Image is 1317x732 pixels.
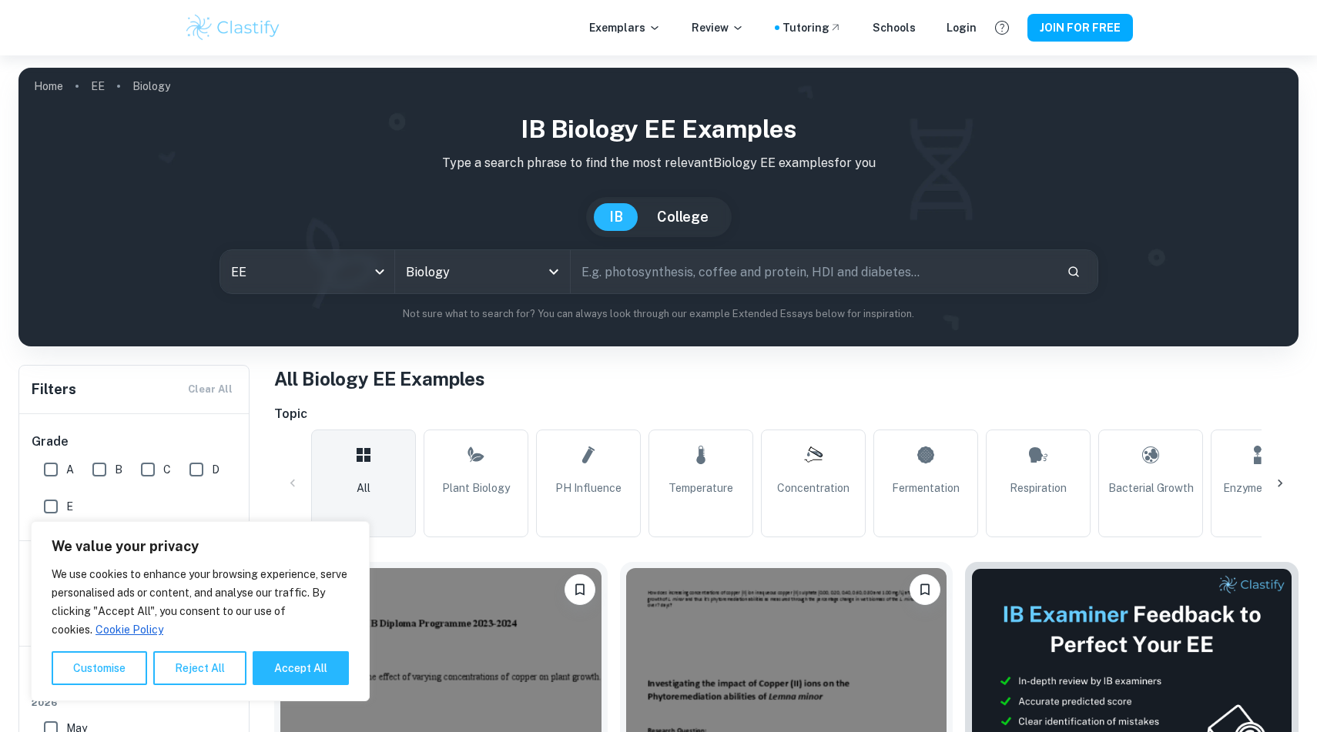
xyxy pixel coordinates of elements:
a: Cookie Policy [95,623,164,637]
p: Not sure what to search for? You can always look through our example Extended Essays below for in... [31,306,1286,322]
span: Fermentation [892,480,960,496]
p: Type a search phrase to find the most relevant Biology EE examples for you [31,154,1286,172]
h6: Grade [32,433,238,451]
h1: All Biology EE Examples [274,365,1299,393]
span: 2026 [32,696,238,710]
h6: Filters [32,379,76,400]
span: D [212,461,219,478]
div: EE [220,250,395,293]
a: Login [947,19,977,36]
span: Respiration [1010,480,1067,496]
span: B [115,461,122,478]
button: Search [1061,259,1087,285]
span: A [66,461,74,478]
button: Reject All [153,651,246,685]
a: Schools [873,19,916,36]
h1: IB Biology EE examples [31,111,1286,148]
button: Please log in to bookmark exemplars [565,574,595,605]
span: Plant Biology [442,480,510,496]
p: We value your privacy [52,537,349,556]
button: JOIN FOR FREE [1027,14,1133,42]
button: Please log in to bookmark exemplars [910,574,940,605]
p: Biology [132,78,170,95]
span: pH Influence [555,480,622,496]
span: Concentration [777,480,850,496]
span: Enzyme Activity [1223,480,1303,496]
img: profile cover [18,68,1299,346]
span: E [66,498,73,515]
button: IB [594,203,638,231]
button: Accept All [253,651,349,685]
img: Clastify logo [184,12,282,43]
p: Review [692,19,744,36]
button: Open [543,261,565,282]
input: E.g. photosynthesis, coffee and protein, HDI and diabetes... [571,250,1054,293]
button: Help and Feedback [989,15,1015,41]
div: We value your privacy [31,521,370,701]
a: Tutoring [782,19,842,36]
button: Customise [52,651,147,685]
p: Exemplars [589,19,661,36]
p: We use cookies to enhance your browsing experience, serve personalised ads or content, and analys... [52,565,349,639]
span: Temperature [669,480,733,496]
span: C [163,461,171,478]
span: Bacterial Growth [1108,480,1194,496]
a: EE [91,75,105,97]
span: All [357,480,370,496]
a: Home [34,75,63,97]
button: College [642,203,724,231]
h6: Topic [274,405,1299,423]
